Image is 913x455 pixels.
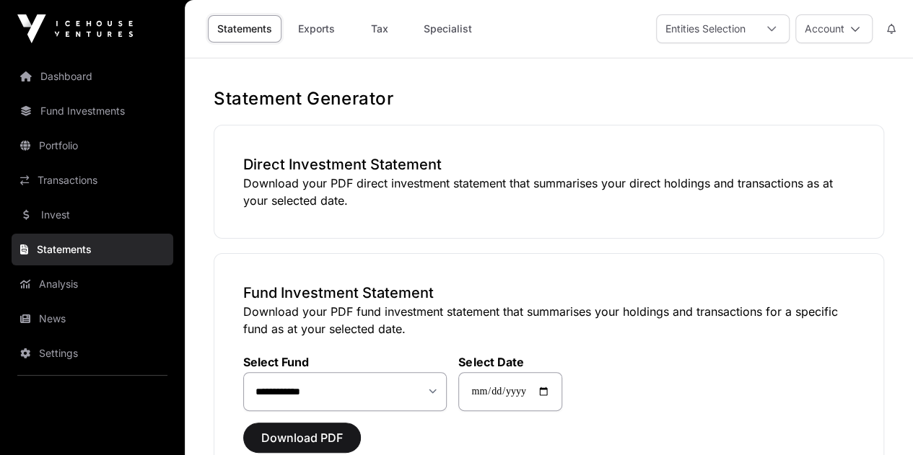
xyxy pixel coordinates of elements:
label: Select Fund [243,355,447,369]
p: Download your PDF direct investment statement that summarises your direct holdings and transactio... [243,175,855,209]
a: Download PDF [243,437,361,451]
h3: Fund Investment Statement [243,283,855,303]
a: Settings [12,337,173,369]
button: Download PDF [243,423,361,453]
button: Account [795,14,873,43]
a: Transactions [12,164,173,196]
a: Fund Investments [12,95,173,127]
a: Statements [208,15,281,43]
p: Download your PDF fund investment statement that summarises your holdings and transactions for a ... [243,303,855,337]
a: Tax [351,15,409,43]
a: News [12,303,173,335]
a: Exports [287,15,345,43]
a: Statements [12,234,173,265]
a: Dashboard [12,61,173,92]
a: Portfolio [12,130,173,162]
h3: Direct Investment Statement [243,154,855,175]
iframe: Chat Widget [841,386,913,455]
a: Specialist [414,15,481,43]
span: Download PDF [261,429,343,446]
div: Entities Selection [657,15,754,43]
h1: Statement Generator [214,87,884,110]
a: Analysis [12,268,173,300]
label: Select Date [458,355,562,369]
a: Invest [12,199,173,231]
img: Icehouse Ventures Logo [17,14,133,43]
